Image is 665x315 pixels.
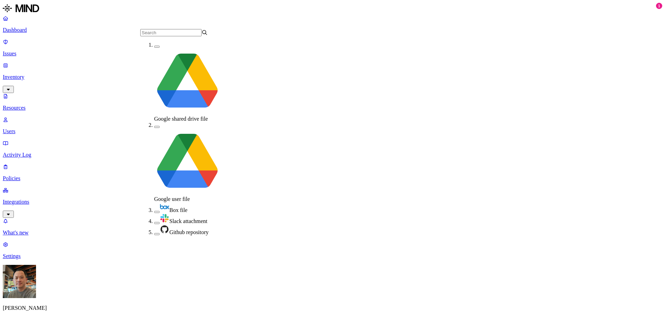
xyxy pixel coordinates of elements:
a: Inventory [3,62,662,92]
a: Issues [3,39,662,57]
p: Policies [3,175,662,182]
p: Dashboard [3,27,662,33]
a: MIND [3,3,662,15]
p: Inventory [3,74,662,80]
span: Google shared drive file [154,116,208,122]
img: github.svg [160,224,169,234]
a: Integrations [3,187,662,217]
p: Issues [3,50,662,57]
img: slack.svg [160,213,169,223]
a: Resources [3,93,662,111]
a: Dashboard [3,15,662,33]
a: Settings [3,241,662,259]
a: Policies [3,164,662,182]
img: google-drive.svg [154,128,221,195]
span: Box file [169,207,187,213]
p: Settings [3,253,662,259]
p: What's new [3,230,662,236]
div: 1 [656,3,662,9]
a: Activity Log [3,140,662,158]
span: Github repository [169,229,209,235]
img: MIND [3,3,39,14]
a: Users [3,117,662,135]
span: Slack attachment [169,218,207,224]
p: Users [3,128,662,135]
img: Huy Ngo [3,265,36,298]
p: Integrations [3,199,662,205]
p: Activity Log [3,152,662,158]
img: box.svg [160,202,169,212]
span: Google user file [154,196,190,202]
img: google-drive.svg [154,48,221,114]
p: Resources [3,105,662,111]
a: What's new [3,218,662,236]
input: Search [140,29,202,36]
